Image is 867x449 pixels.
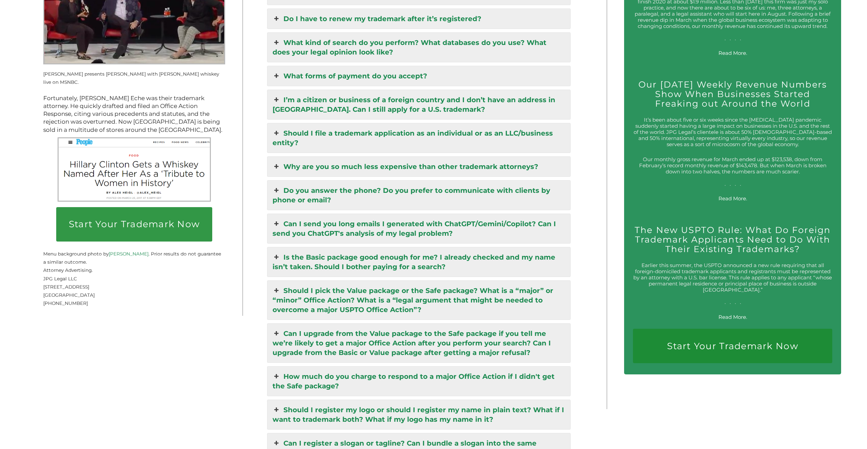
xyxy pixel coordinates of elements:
[267,66,570,86] a: What forms of payment do you accept?
[267,247,570,277] a: Is the Basic package good enough for me? I already checked and my name isn’t taken. Should I both...
[718,195,747,202] a: Read More.
[267,324,570,362] a: Can I upgrade from the Value package to the Safe package if you tell me we’re likely to get a maj...
[43,292,95,298] span: [GEOGRAPHIC_DATA]
[267,181,570,210] a: Do you answer the phone? Do you prefer to communicate with clients by phone or email?
[635,224,830,254] a: The New USPTO Rule: What Do Foreign Trademark Applicants Need to Do With Their Existing Trademarks?
[109,251,149,257] a: [PERSON_NAME]
[43,243,221,265] small: Menu background photo by . Prior results do not guarantee a similar outcome.
[633,117,832,148] p: It’s been about five or six weeks since the [MEDICAL_DATA] pandemic suddenly started having a lar...
[43,267,93,273] span: Attorney Advertising.
[43,300,88,306] span: [PHONE_NUMBER]
[267,90,570,119] a: I’m a citizen or business of a foreign country and I don’t have an address in [GEOGRAPHIC_DATA]. ...
[267,367,570,396] a: How much do you charge to respond to a major Office Action if I didn't get the Safe package?
[633,156,832,187] p: Our monthly gross revenue for March ended up at $123,538, down from February’s record monthly rev...
[633,329,832,363] a: Start Your Trademark Now
[267,33,570,62] a: What kind of search do you perform? What databases do you use? What does your legal opinion look ...
[267,214,570,243] a: Can I send you long emails I generated with ChatGPT/Gemini/Copilot? Can I send you ChatGPT's anal...
[267,281,570,320] a: Should I pick the Value package or the Safe package? What is a “major” or “minor” Office Action? ...
[58,137,211,202] img: Rodham Rye People Screenshot
[267,123,570,153] a: Should I file a trademark application as an individual or as an LLC/business entity?
[56,207,212,242] a: Start Your Trademark Now
[633,262,832,305] p: Earlier this summer, the USPTO announced a new rule requiring that all foreign-domiciled trademar...
[43,94,225,134] p: Fortunately, [PERSON_NAME] Eche was their trademark attorney. He quickly drafted and filed an Off...
[718,50,747,56] a: Read More.
[43,71,219,85] small: [PERSON_NAME] presents [PERSON_NAME] with [PERSON_NAME] whiskey live on MSNBC.
[43,276,77,281] span: JPG Legal LLC
[267,157,570,176] a: Why are you so much less expensive than other trademark attorneys?
[267,9,570,29] a: Do I have to renew my trademark after it’s registered?
[718,314,747,320] a: Read More.
[638,79,826,109] a: Our [DATE] Weekly Revenue Numbers Show When Businesses Started Freaking out Around the World
[43,284,89,290] span: [STREET_ADDRESS]
[267,400,570,429] a: Should I register my logo or should I register my name in plain text? What if I want to trademark...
